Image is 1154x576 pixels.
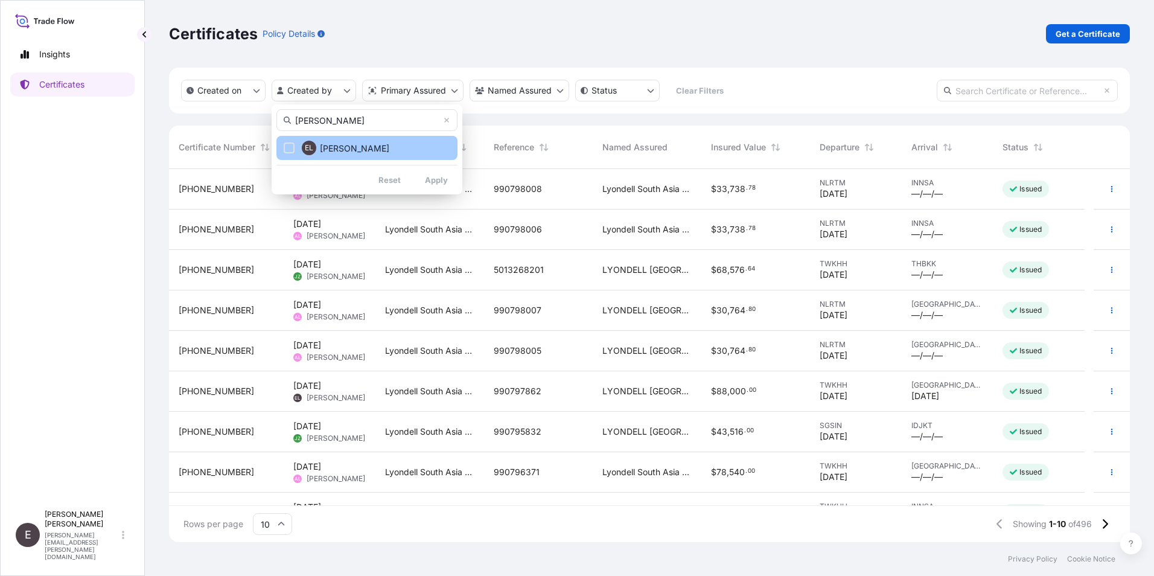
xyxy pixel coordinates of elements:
span: [PERSON_NAME] [320,142,389,155]
span: EL [305,142,313,154]
button: Reset [369,170,410,190]
p: Reset [378,174,401,186]
button: Apply [415,170,457,190]
div: createdBy Filter options [272,104,462,194]
button: EL[PERSON_NAME] [276,136,457,160]
input: Search team member [276,109,457,131]
div: Select Option [276,136,457,160]
p: Apply [425,174,448,186]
